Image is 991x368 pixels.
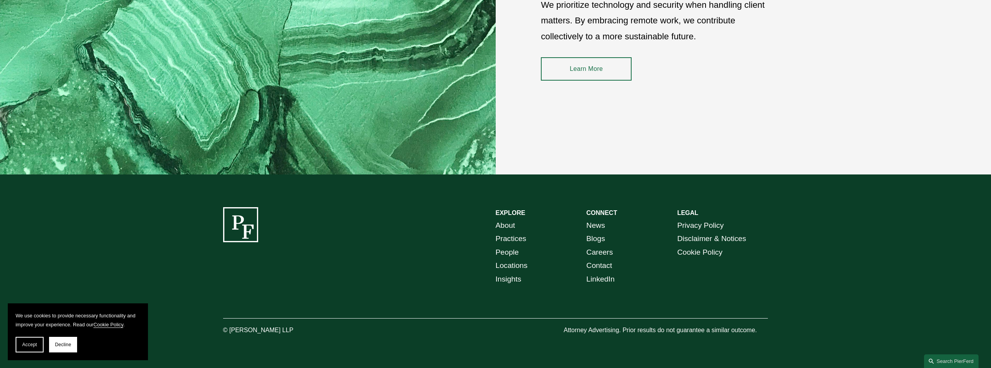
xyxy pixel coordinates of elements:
a: Disclaimer & Notices [677,232,746,246]
section: Cookie banner [8,303,148,360]
button: Decline [49,337,77,352]
p: Attorney Advertising. Prior results do not guarantee a similar outcome. [563,325,768,336]
span: Accept [22,342,37,347]
a: Learn More [541,57,632,81]
a: Insights [496,273,521,286]
button: Accept [16,337,44,352]
a: LinkedIn [586,273,615,286]
span: Decline [55,342,71,347]
a: Search this site [924,354,979,368]
a: People [496,246,519,259]
a: Careers [586,246,613,259]
a: Contact [586,259,612,273]
a: Cookie Policy [93,322,123,328]
a: Cookie Policy [677,246,722,259]
strong: LEGAL [677,210,698,216]
a: News [586,219,605,232]
strong: CONNECT [586,210,617,216]
a: Blogs [586,232,605,246]
a: About [496,219,515,232]
a: Locations [496,259,528,273]
a: Privacy Policy [677,219,723,232]
a: Practices [496,232,526,246]
strong: EXPLORE [496,210,525,216]
p: We use cookies to provide necessary functionality and improve your experience. Read our . [16,311,140,329]
p: © [PERSON_NAME] LLP [223,325,337,336]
